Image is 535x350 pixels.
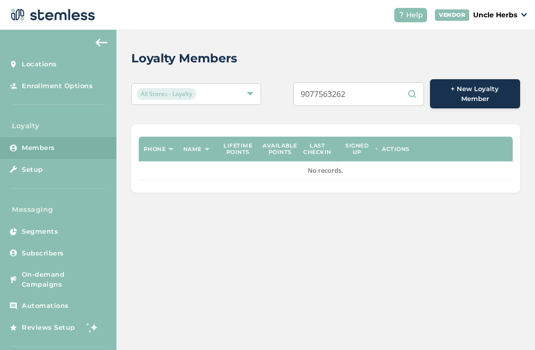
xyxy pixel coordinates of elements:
span: Reviews Setup [22,323,75,333]
img: icon_down-arrow-small-66adaf34.svg [521,13,527,17]
img: icon-arrow-back-accent-c549486e.svg [96,39,107,47]
span: Automations [22,301,69,311]
span: Members [22,143,55,153]
span: + New Loyalty Member [438,84,512,103]
span: Subscribers [22,249,64,258]
img: glitter-stars-b7820f95.gif [83,317,103,337]
span: Segments [22,227,58,237]
img: logo-dark-0685b13c.svg [8,5,95,25]
img: icon-help-white-03924b79.svg [398,12,404,18]
span: On-demand Campaigns [22,270,107,289]
p: Uncle Herbs [473,10,517,20]
span: Help [406,10,423,20]
button: + New Loyalty Member [430,79,520,108]
span: Enrollment Options [22,81,93,91]
input: Search [293,82,424,106]
span: All Stores - Loyalty [137,88,196,100]
div: VENDOR [435,9,469,21]
span: Locations [22,59,57,69]
span: Setup [22,165,43,175]
iframe: Chat Widget [485,302,535,350]
h2: Loyalty Members [131,50,237,67]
